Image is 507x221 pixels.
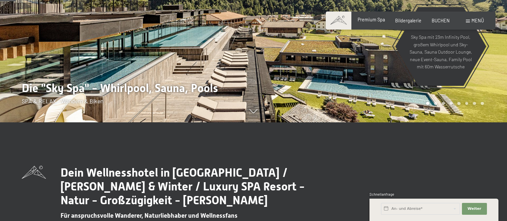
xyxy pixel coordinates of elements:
a: Premium Spa [358,17,385,22]
div: Carousel Page 2 [434,102,437,105]
span: Menü [471,18,484,23]
button: Weiter [462,203,487,215]
span: 1 [369,207,370,211]
div: Carousel Page 1 (Current Slide) [426,102,429,105]
div: Carousel Page 4 [449,102,453,105]
span: Dein Wellnesshotel in [GEOGRAPHIC_DATA] / [PERSON_NAME] & Winter / Luxury SPA Resort - Natur - Gr... [61,166,305,207]
span: Weiter [468,206,481,211]
span: Für anspruchsvolle Wanderer, Naturliebhaber und Wellnessfans [61,212,238,219]
div: Carousel Pagination [424,102,484,105]
span: Einwilligung Marketing* [190,126,244,133]
div: Carousel Page 3 [442,102,445,105]
div: Carousel Page 7 [473,102,476,105]
div: Carousel Page 5 [457,102,461,105]
a: Hot & New Sky Spa mit 23m Infinity Pool, großem Whirlpool und Sky-Sauna, Sauna Outdoor Lounge, ne... [395,7,487,86]
p: Sky Spa mit 23m Infinity Pool, großem Whirlpool und Sky-Sauna, Sauna Outdoor Lounge, neue Event-S... [409,34,472,71]
div: Carousel Page 8 [481,102,484,105]
a: Bildergalerie [395,18,421,23]
span: Schnellanfrage [369,192,394,196]
a: BUCHEN [432,18,450,23]
div: Carousel Page 6 [465,102,469,105]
